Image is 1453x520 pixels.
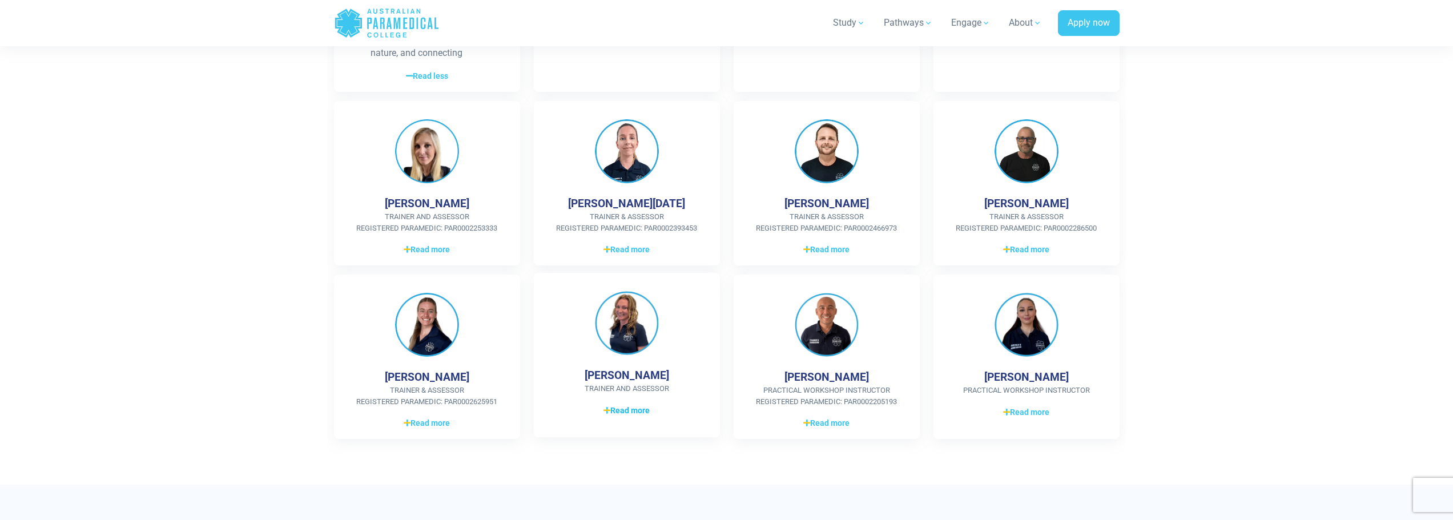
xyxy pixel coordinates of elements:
[995,293,1058,357] img: Rachelle Elliott
[1003,244,1049,256] span: Read more
[371,33,502,60] li: Enjoys sports, getting into nature, and connecting
[552,383,702,394] span: Trainer and Assessor
[803,417,850,429] span: Read more
[784,197,869,210] h4: [PERSON_NAME]
[795,293,859,357] img: Leonard Price
[395,293,459,357] img: Jennifer Prendergast
[352,211,502,233] span: Trainer and Assessor Registered Paramedic: PAR0002253333
[395,119,459,183] img: Jolene Moss
[877,7,940,39] a: Pathways
[404,244,450,256] span: Read more
[595,119,659,183] img: Sophie Lucia Griffiths
[552,211,702,233] span: Trainer & Assessor Registered Paramedic: PAR0002393453
[995,119,1058,183] img: Mick Jones
[752,243,901,256] a: Read more
[552,404,702,417] a: Read more
[352,385,502,407] span: Trainer & Assessor Registered Paramedic: PAR0002625951
[385,370,469,384] h4: [PERSON_NAME]
[352,416,502,430] a: Read more
[568,197,685,210] h4: [PERSON_NAME][DATE]
[603,244,650,256] span: Read more
[984,370,1069,384] h4: [PERSON_NAME]
[944,7,997,39] a: Engage
[595,291,659,355] img: Jolanta Kfoury
[1058,10,1120,37] a: Apply now
[404,417,450,429] span: Read more
[784,370,869,384] h4: [PERSON_NAME]
[952,243,1101,256] a: Read more
[795,119,859,183] img: Nathan Seidel
[406,70,448,82] span: Read less
[585,369,669,382] h4: [PERSON_NAME]
[952,405,1101,419] a: Read more
[352,69,502,83] a: Read less
[385,197,469,210] h4: [PERSON_NAME]
[334,5,440,42] a: Australian Paramedical College
[603,405,650,417] span: Read more
[826,7,872,39] a: Study
[752,385,901,407] span: Practical Workshop Instructor Registered Paramedic: PAR0002205193
[984,197,1069,210] h4: [PERSON_NAME]
[952,211,1101,233] span: Trainer & Assessor Registered Paramedic: PAR0002286500
[1002,7,1049,39] a: About
[1003,406,1049,418] span: Read more
[352,243,502,256] a: Read more
[752,211,901,233] span: Trainer & Assessor Registered Paramedic: PAR0002466973
[752,416,901,430] a: Read more
[952,385,1101,396] span: Practical Workshop Instructor
[803,244,850,256] span: Read more
[552,243,702,256] a: Read more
